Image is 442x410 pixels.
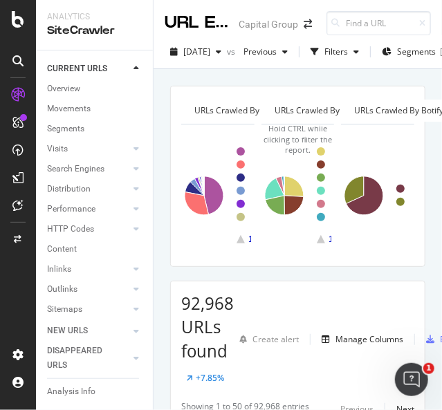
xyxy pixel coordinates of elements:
[47,302,82,317] div: Sitemaps
[47,222,94,236] div: HTTP Codes
[395,363,428,396] iframe: Intercom live chat
[47,222,129,236] a: HTTP Codes
[181,136,251,256] svg: A chart.
[47,324,88,338] div: NEW URLS
[47,262,129,277] a: Inlinks
[181,292,234,362] span: 92,968 URLs found
[305,41,365,63] button: Filters
[47,23,142,39] div: SiteCrawler
[47,11,142,23] div: Analytics
[165,11,234,35] div: URL Explorer
[47,202,95,216] div: Performance
[47,282,77,297] div: Outlinks
[47,162,104,176] div: Search Engines
[47,122,143,136] a: Segments
[192,100,354,122] h4: URLs Crawled By Botify By pagetype
[304,19,313,29] div: arrow-right-arrow-left
[47,262,71,277] div: Inlinks
[47,82,143,96] a: Overview
[326,11,431,35] input: Find a URL
[329,234,340,244] text: 1/2
[194,104,333,116] span: URLs Crawled By Botify By pagetype
[47,384,143,399] a: Analysis Info
[248,234,260,244] text: 1/5
[261,136,331,256] svg: A chart.
[47,182,91,196] div: Distribution
[238,46,277,57] span: Previous
[252,333,299,345] div: Create alert
[47,242,143,257] a: Content
[47,142,68,156] div: Visits
[47,202,129,216] a: Performance
[227,46,238,57] span: vs
[47,384,95,399] div: Analysis Info
[47,102,143,116] a: Movements
[275,104,426,116] span: URLs Crawled By Botify By client_group
[47,62,129,76] a: CURRENT URLS
[47,324,129,338] a: NEW URLS
[47,122,84,136] div: Segments
[423,363,434,374] span: 1
[47,142,129,156] a: Visits
[264,123,332,155] span: Hold CTRL while clicking to filter the report.
[47,344,117,373] div: DISAPPEARED URLS
[165,41,227,63] button: [DATE]
[397,46,436,57] span: Segments
[238,41,293,63] button: Previous
[183,46,210,57] span: 2024 Jul. 26th
[47,242,77,257] div: Content
[196,372,224,384] div: +7.85%
[47,282,129,297] a: Outlinks
[47,82,80,96] div: Overview
[47,302,129,317] a: Sitemaps
[316,331,403,348] button: Manage Columns
[47,162,129,176] a: Search Engines
[239,17,299,31] div: Capital Group
[47,62,107,76] div: CURRENT URLS
[47,102,91,116] div: Movements
[47,344,129,373] a: DISAPPEARED URLS
[234,328,299,351] button: Create alert
[335,333,403,345] div: Manage Columns
[47,182,129,196] a: Distribution
[324,46,348,57] div: Filters
[341,136,411,256] svg: A chart.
